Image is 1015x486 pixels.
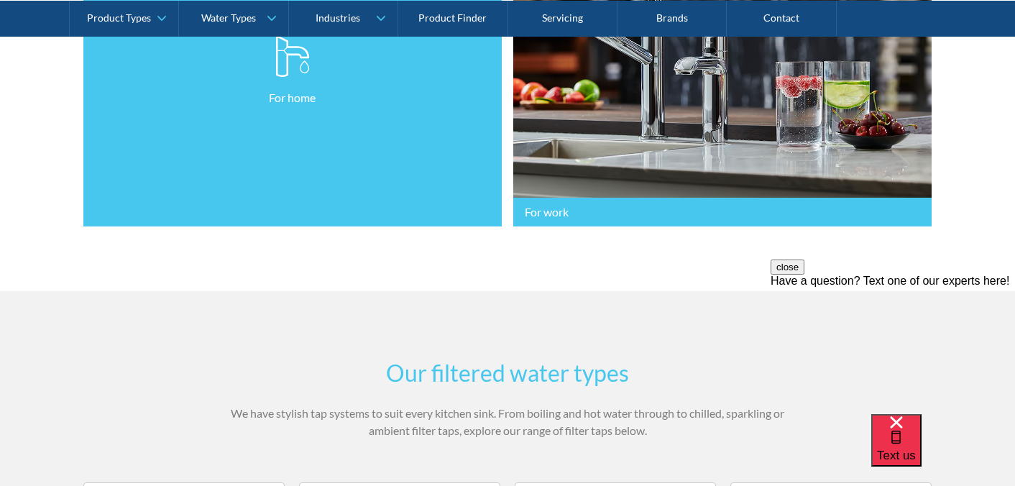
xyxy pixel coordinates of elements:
[201,12,256,24] div: Water Types
[316,12,360,24] div: Industries
[227,356,788,390] h2: Our filtered water types
[871,414,1015,486] iframe: podium webchat widget bubble
[771,260,1015,432] iframe: podium webchat widget prompt
[87,12,151,24] div: Product Types
[227,405,788,439] p: We have stylish tap systems to suit every kitchen sink. From boiling and hot water through to chi...
[269,89,316,106] p: For home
